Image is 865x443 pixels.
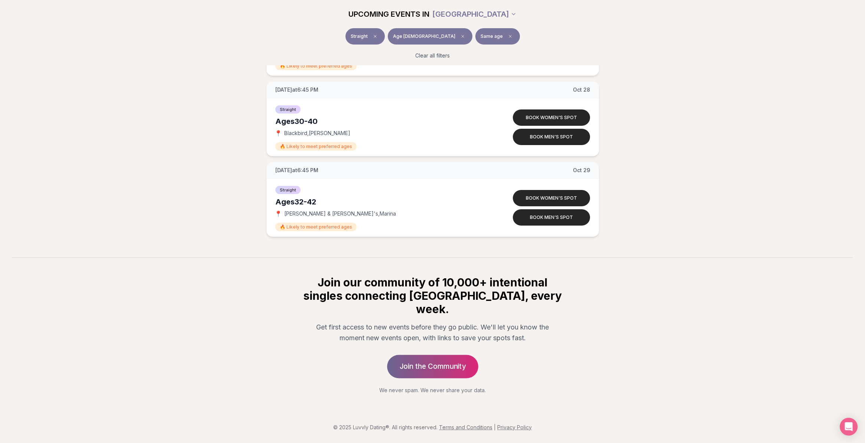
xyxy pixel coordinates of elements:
button: [GEOGRAPHIC_DATA] [432,6,517,22]
button: Book men's spot [513,129,590,145]
div: Ages 32-42 [275,197,485,207]
span: 🔥 Likely to meet preferred ages [275,223,357,231]
span: [DATE] at 6:45 PM [275,86,318,93]
span: 📍 [275,211,281,217]
span: Oct 28 [573,86,590,93]
a: Join the Community [387,355,478,378]
span: Straight [351,33,368,39]
span: Blackbird , [PERSON_NAME] [284,129,350,137]
span: UPCOMING EVENTS IN [348,9,429,19]
p: © 2025 Luvvly Dating®. All rights reserved. [6,424,859,431]
button: StraightClear event type filter [345,28,385,45]
button: Clear all filters [411,47,454,64]
a: Privacy Policy [497,424,532,430]
span: Straight [275,105,301,114]
p: Get first access to new events before they go public. We'll let you know the moment new events op... [308,322,557,344]
span: [DATE] at 6:45 PM [275,167,318,174]
span: Age [DEMOGRAPHIC_DATA] [393,33,455,39]
button: Book women's spot [513,190,590,206]
span: Clear event type filter [371,32,380,41]
span: Oct 29 [573,167,590,174]
button: Book men's spot [513,209,590,226]
div: Open Intercom Messenger [840,418,858,436]
a: Terms and Conditions [439,424,492,430]
span: | [494,424,496,430]
span: Same age [481,33,503,39]
span: 🔥 Likely to meet preferred ages [275,62,357,70]
span: 🔥 Likely to meet preferred ages [275,142,357,151]
button: Book women's spot [513,109,590,126]
span: [PERSON_NAME] & [PERSON_NAME]'s , Marina [284,210,396,217]
button: Age [DEMOGRAPHIC_DATA]Clear age [388,28,472,45]
span: Clear age [458,32,467,41]
h2: Join our community of 10,000+ intentional singles connecting [GEOGRAPHIC_DATA], every week. [302,276,563,316]
span: Straight [275,186,301,194]
div: Ages 30-40 [275,116,485,127]
button: Same ageClear preference [475,28,520,45]
span: 📍 [275,130,281,136]
span: Clear preference [506,32,515,41]
p: We never spam. We never share your data. [302,387,563,394]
